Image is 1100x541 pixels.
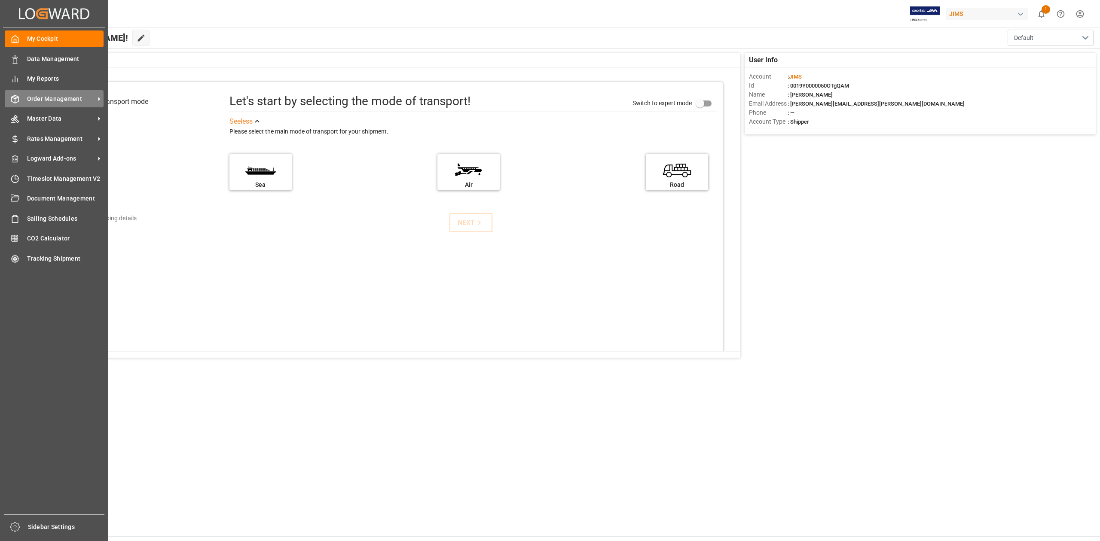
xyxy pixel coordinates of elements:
[27,174,104,183] span: Timeslot Management V2
[749,108,788,117] span: Phone
[229,127,717,137] div: Please select the main mode of transport for your shipment.
[27,34,104,43] span: My Cockpit
[458,218,484,228] div: NEXT
[5,30,104,47] a: My Cockpit
[27,194,104,203] span: Document Management
[28,523,105,532] span: Sidebar Settings
[749,81,788,90] span: Id
[27,74,104,83] span: My Reports
[749,55,778,65] span: User Info
[788,73,802,80] span: :
[749,90,788,99] span: Name
[789,73,802,80] span: JIMS
[449,213,492,232] button: NEXT
[27,154,95,163] span: Logward Add-ons
[27,114,95,123] span: Master Data
[788,109,794,116] span: : —
[229,116,253,127] div: See less
[27,214,104,223] span: Sailing Schedules
[749,117,788,126] span: Account Type
[910,6,940,21] img: Exertis%20JAM%20-%20Email%20Logo.jpg_1722504956.jpg
[5,70,104,87] a: My Reports
[788,91,833,98] span: : [PERSON_NAME]
[749,72,788,81] span: Account
[5,230,104,247] a: CO2 Calculator
[82,97,148,107] div: Select transport mode
[749,99,788,108] span: Email Address
[1008,30,1094,46] button: open menu
[788,100,965,107] span: : [PERSON_NAME][EMAIL_ADDRESS][PERSON_NAME][DOMAIN_NAME]
[632,100,692,106] span: Switch to expert mode
[5,210,104,227] a: Sailing Schedules
[5,250,104,267] a: Tracking Shipment
[27,94,95,103] span: Order Management
[5,50,104,67] a: Data Management
[946,6,1032,22] button: JIMS
[234,180,287,189] div: Sea
[27,55,104,64] span: Data Management
[229,92,471,110] div: Let's start by selecting the mode of transport!
[27,254,104,263] span: Tracking Shipment
[5,170,104,187] a: Timeslot Management V2
[1051,4,1070,24] button: Help Center
[442,180,495,189] div: Air
[1032,4,1051,24] button: show 1 new notifications
[1014,33,1033,43] span: Default
[788,119,809,125] span: : Shipper
[946,8,1028,20] div: JIMS
[83,214,137,223] div: Add shipping details
[27,234,104,243] span: CO2 Calculator
[1042,5,1050,14] span: 1
[650,180,704,189] div: Road
[5,190,104,207] a: Document Management
[788,82,849,89] span: : 0019Y0000050OTgQAM
[27,134,95,143] span: Rates Management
